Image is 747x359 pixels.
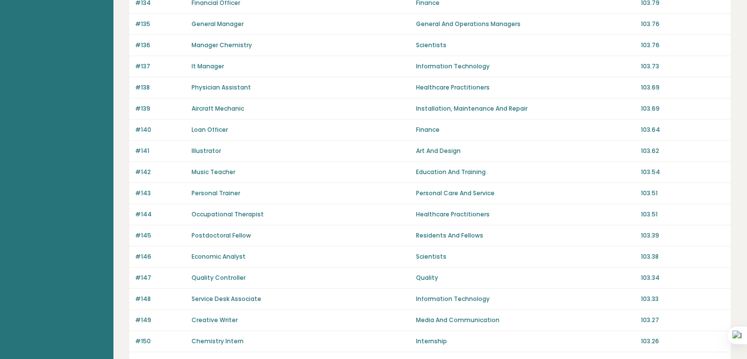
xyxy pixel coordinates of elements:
[192,125,228,134] a: Loan Officer
[192,337,244,345] a: Chemistry Intern
[641,83,725,92] p: 103.69
[416,273,635,282] p: Quality
[192,147,221,155] a: Illustrator
[641,252,725,261] p: 103.38
[192,41,252,49] a: Manager Chemistry
[135,231,186,240] p: #145
[641,231,725,240] p: 103.39
[192,210,264,218] a: Occupational Therapist
[641,273,725,282] p: 103.34
[641,337,725,346] p: 103.26
[135,210,186,219] p: #144
[135,125,186,134] p: #140
[192,295,261,303] a: Service Desk Associate
[416,295,635,303] p: Information Technology
[416,231,635,240] p: Residents And Fellows
[416,147,635,155] p: Art And Design
[416,41,635,50] p: Scientists
[416,252,635,261] p: Scientists
[135,168,186,177] p: #142
[135,273,186,282] p: #147
[641,104,725,113] p: 103.69
[641,20,725,29] p: 103.76
[641,210,725,219] p: 103.51
[135,147,186,155] p: #141
[135,83,186,92] p: #138
[641,125,725,134] p: 103.64
[135,20,186,29] p: #135
[135,252,186,261] p: #146
[192,231,251,239] a: Postdoctoral Fellow
[192,273,246,282] a: Quality Controller
[192,252,246,261] a: Economic Analyst
[135,316,186,325] p: #149
[416,316,635,325] p: Media And Communication
[192,189,240,197] a: Personal Trainer
[135,337,186,346] p: #150
[192,62,224,70] a: It Manager
[192,83,251,91] a: Physician Assistant
[135,104,186,113] p: #139
[192,168,235,176] a: Music Teacher
[416,104,635,113] p: Installation, Maintenance And Repair
[416,210,635,219] p: Healthcare Practitioners
[641,316,725,325] p: 103.27
[641,295,725,303] p: 103.33
[416,83,635,92] p: Healthcare Practitioners
[192,20,244,28] a: General Manager
[641,62,725,71] p: 103.73
[192,316,238,324] a: Creative Writer
[641,189,725,198] p: 103.51
[641,147,725,155] p: 103.62
[416,125,635,134] p: Finance
[135,189,186,198] p: #143
[416,62,635,71] p: Information Technology
[641,41,725,50] p: 103.76
[416,168,635,177] p: Education And Training
[192,104,244,113] a: Aircraft Mechanic
[135,62,186,71] p: #137
[416,189,635,198] p: Personal Care And Service
[135,41,186,50] p: #136
[641,168,725,177] p: 103.54
[135,295,186,303] p: #148
[416,20,635,29] p: General And Operations Managers
[416,337,635,346] p: Internship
